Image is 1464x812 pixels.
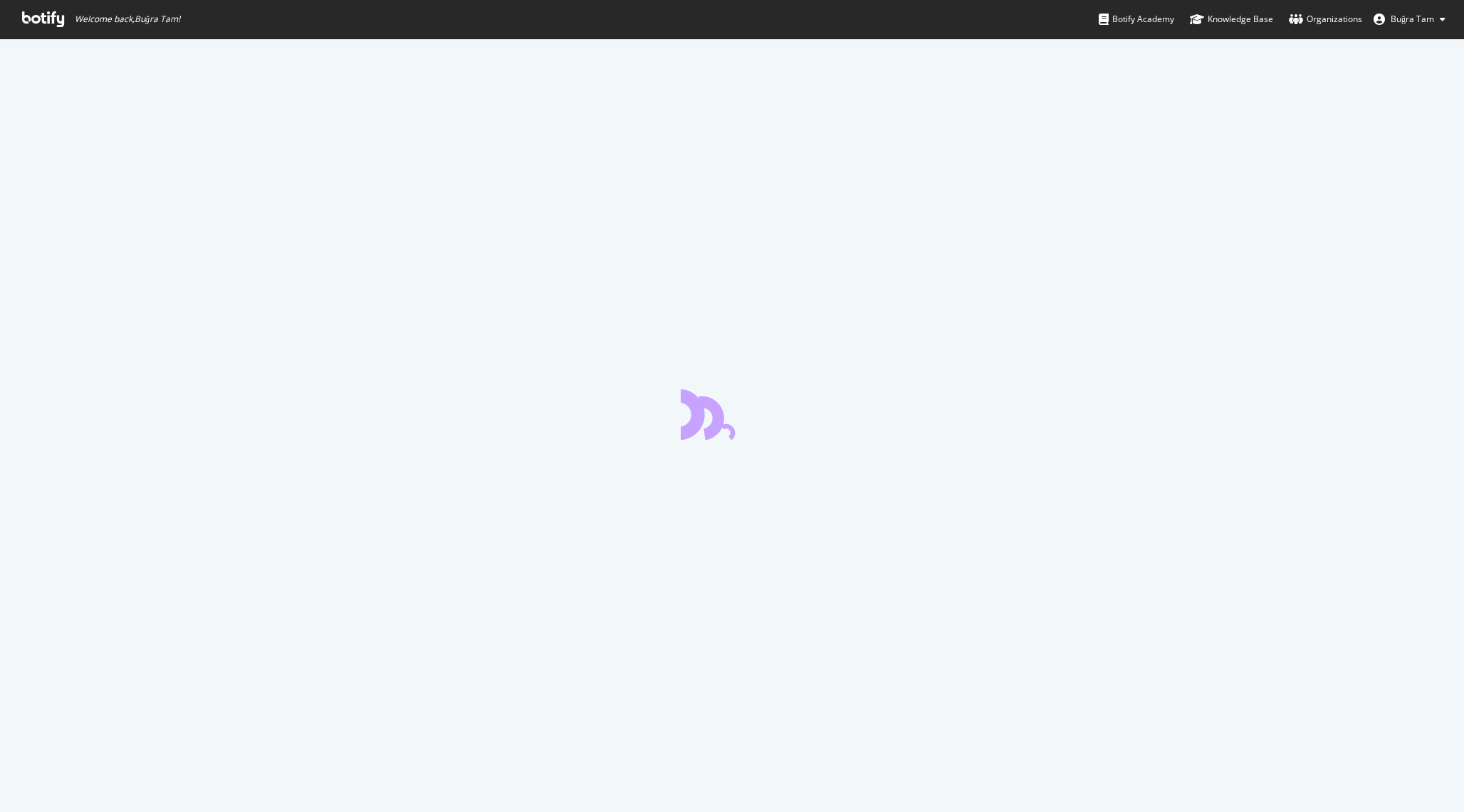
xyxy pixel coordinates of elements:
div: Botify Academy [1099,12,1174,26]
button: Buğra Tam [1362,8,1457,31]
div: Organizations [1289,12,1362,26]
div: Knowledge Base [1190,12,1273,26]
span: Welcome back, Buğra Tam ! [75,14,180,25]
span: Buğra Tam [1391,13,1434,25]
div: animation [681,389,783,440]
